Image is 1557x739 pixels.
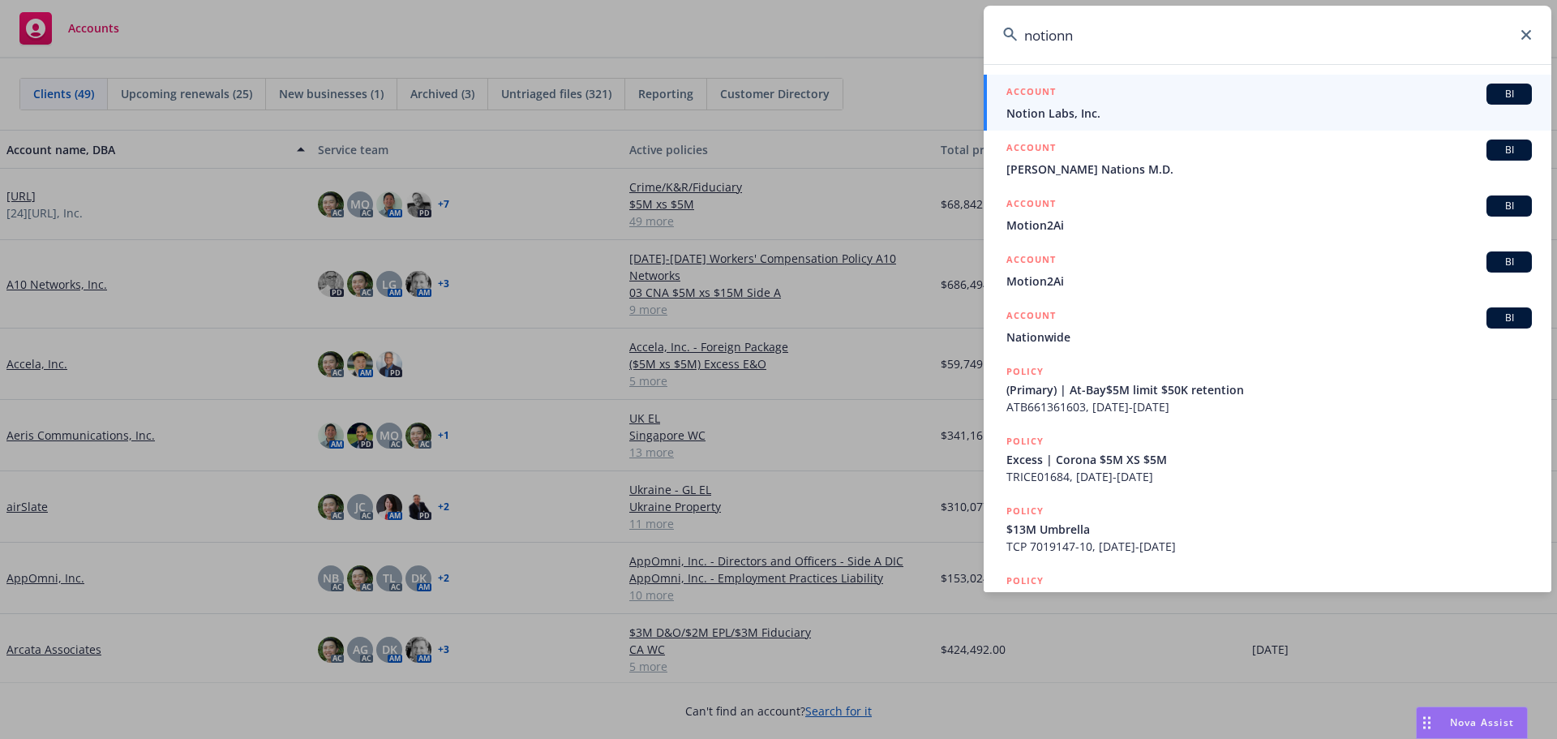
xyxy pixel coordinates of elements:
h5: ACCOUNT [1006,140,1056,159]
a: ACCOUNTBINationwide [984,299,1551,354]
a: ACCOUNTBI[PERSON_NAME] Nations M.D. [984,131,1551,187]
h5: ACCOUNT [1006,307,1056,327]
a: ACCOUNTBINotion Labs, Inc. [984,75,1551,131]
span: Nova Assist [1450,715,1514,729]
button: Nova Assist [1416,707,1528,739]
h5: ACCOUNT [1006,84,1056,103]
h5: POLICY [1006,363,1044,380]
input: Search... [984,6,1551,64]
span: Excess | Corona $5M XS $5M [1006,451,1532,468]
div: Drag to move [1417,707,1437,738]
h5: ACCOUNT [1006,195,1056,215]
a: POLICY(Primary) | At-Bay$5M limit $50K retentionATB661361603, [DATE]-[DATE] [984,354,1551,424]
h5: POLICY [1006,573,1044,589]
a: ACCOUNTBIMotion2Ai [984,187,1551,243]
span: TRICE01684, [DATE]-[DATE] [1006,468,1532,485]
span: BI [1493,87,1525,101]
a: POLICY$13M UmbrellaTCP 7019147-10, [DATE]-[DATE] [984,494,1551,564]
span: Motion2Ai [1006,273,1532,290]
span: Nationwide [1006,329,1532,346]
span: Notion Labs, Inc. - Commercial Umbrella [1006,591,1532,608]
h5: POLICY [1006,503,1044,519]
h5: POLICY [1006,433,1044,449]
span: BI [1493,199,1525,213]
span: TCP 7019147-10, [DATE]-[DATE] [1006,538,1532,555]
span: BI [1493,143,1525,157]
span: $13M Umbrella [1006,521,1532,538]
span: [PERSON_NAME] Nations M.D. [1006,161,1532,178]
span: Notion Labs, Inc. [1006,105,1532,122]
span: Motion2Ai [1006,217,1532,234]
span: ATB661361603, [DATE]-[DATE] [1006,398,1532,415]
span: BI [1493,311,1525,325]
a: POLICYNotion Labs, Inc. - Commercial Umbrella [984,564,1551,634]
span: (Primary) | At-Bay$5M limit $50K retention [1006,381,1532,398]
a: ACCOUNTBIMotion2Ai [984,243,1551,299]
h5: ACCOUNT [1006,251,1056,271]
span: BI [1493,255,1525,269]
a: POLICYExcess | Corona $5M XS $5MTRICE01684, [DATE]-[DATE] [984,424,1551,494]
